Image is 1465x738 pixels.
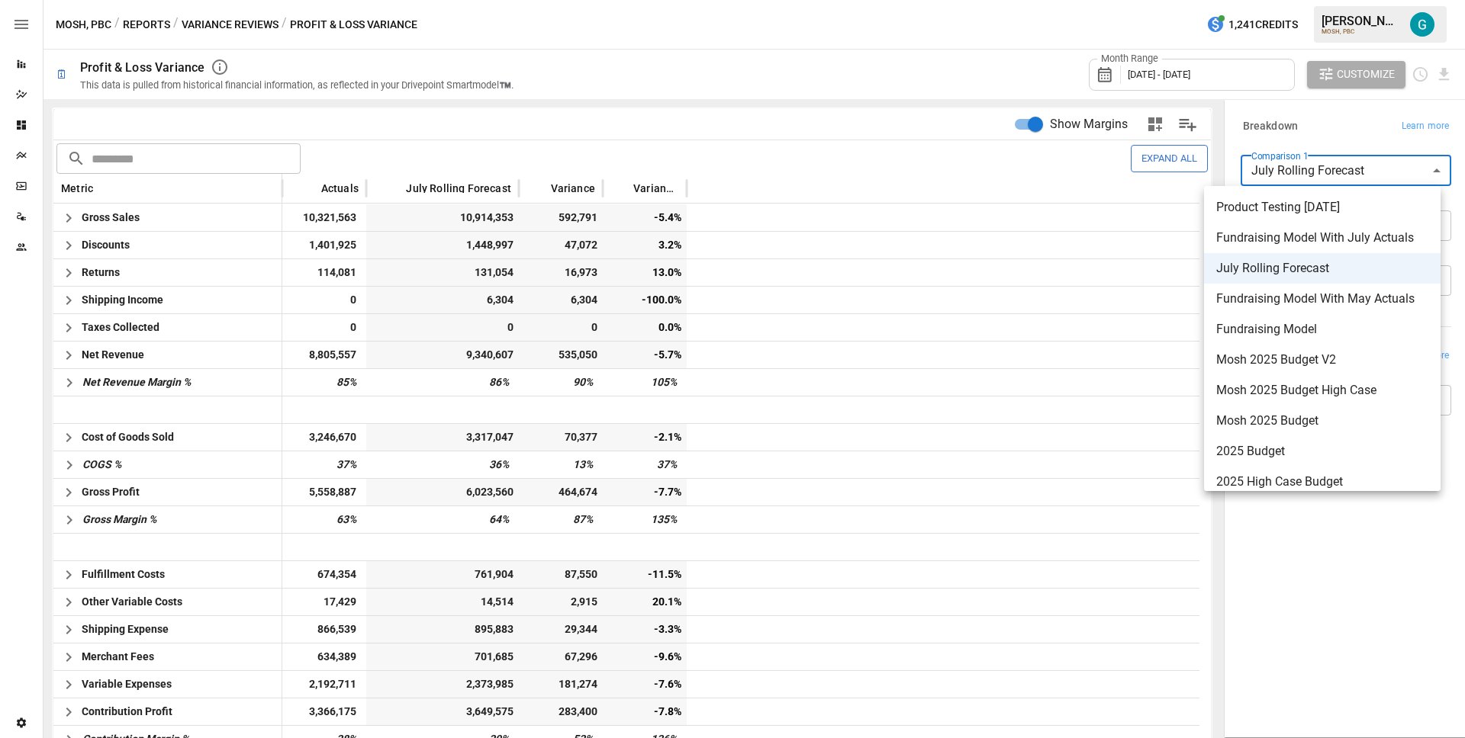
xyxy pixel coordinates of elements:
[1216,198,1428,217] span: Product Testing [DATE]
[1216,229,1428,247] span: Fundraising Model With July Actuals
[1216,290,1428,308] span: Fundraising Model With May Actuals
[1216,473,1428,491] span: 2025 High Case Budget
[1216,259,1428,278] span: July Rolling Forecast
[1216,442,1428,460] span: 2025 Budget
[1216,351,1428,369] span: Mosh 2025 Budget V2
[1216,381,1428,399] span: Mosh 2025 Budget High Case
[1216,320,1428,339] span: Fundraising Model
[1216,412,1428,430] span: Mosh 2025 Budget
